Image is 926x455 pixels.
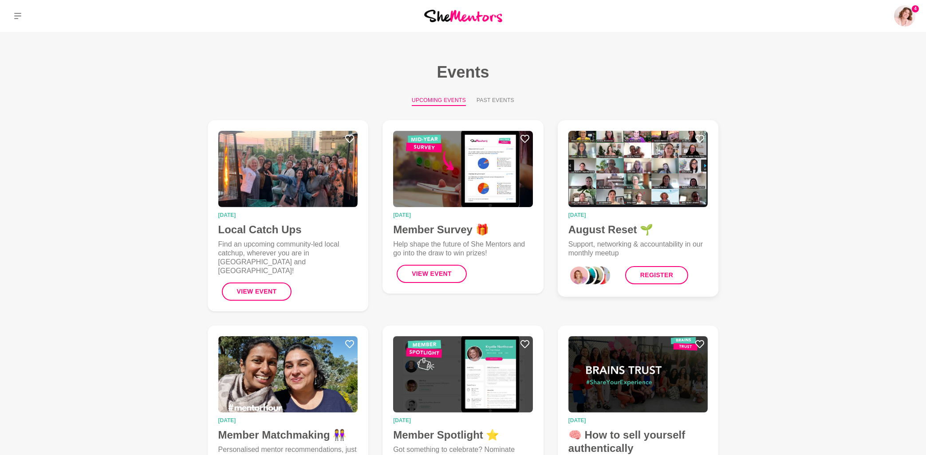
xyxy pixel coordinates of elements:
h1: Events [193,62,733,82]
div: 3_Dr Missy Wolfman [591,265,612,286]
button: View Event [222,282,292,301]
a: Amanda Greenman4 [894,5,915,27]
img: Local Catch Ups [218,131,358,207]
p: Support, networking & accountability in our monthly meetup [568,240,708,258]
button: Past Events [477,96,514,106]
a: August Reset 🌱[DATE]August Reset 🌱Support, networking & accountability in our monthly meetupRegister [558,120,719,297]
h4: 🧠 How to sell yourself authentically [568,428,708,455]
span: 4 [912,5,919,12]
h4: Member Matchmaking 👭 [218,428,358,442]
img: Amanda Greenman [894,5,915,27]
h4: Member Survey 🎁 [393,223,533,236]
h4: Local Catch Ups [218,223,358,236]
a: Register [625,266,688,284]
a: Local Catch Ups[DATE]Local Catch UpsFind an upcoming community-led local catchup, wherever you ar... [208,120,369,311]
div: 1_Emily Fogg [576,265,597,286]
img: Member Survey 🎁 [393,131,533,207]
time: [DATE] [393,212,533,218]
time: [DATE] [568,418,708,423]
img: Member Spotlight ⭐ [393,336,533,412]
button: View Event [397,265,467,283]
h4: Member Spotlight ⭐ [393,428,533,442]
time: [DATE] [393,418,533,423]
div: 0_Vari McGaan [568,265,590,286]
time: [DATE] [218,212,358,218]
img: 🧠 How to sell yourself authentically [568,336,708,412]
img: Member Matchmaking 👭 [218,336,358,412]
a: Member Survey 🎁[DATE]Member Survey 🎁Help shape the future of She Mentors and go into the draw to ... [382,120,544,294]
img: She Mentors Logo [424,10,502,22]
div: 2_Laila Punj [583,265,604,286]
time: [DATE] [218,418,358,423]
h4: August Reset 🌱 [568,223,708,236]
button: Upcoming Events [412,96,466,106]
time: [DATE] [568,212,708,218]
p: Find an upcoming community-led local catchup, wherever you are in [GEOGRAPHIC_DATA] and [GEOGRAPH... [218,240,358,275]
img: August Reset 🌱 [568,131,708,207]
p: Help shape the future of She Mentors and go into the draw to win prizes! [393,240,533,258]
